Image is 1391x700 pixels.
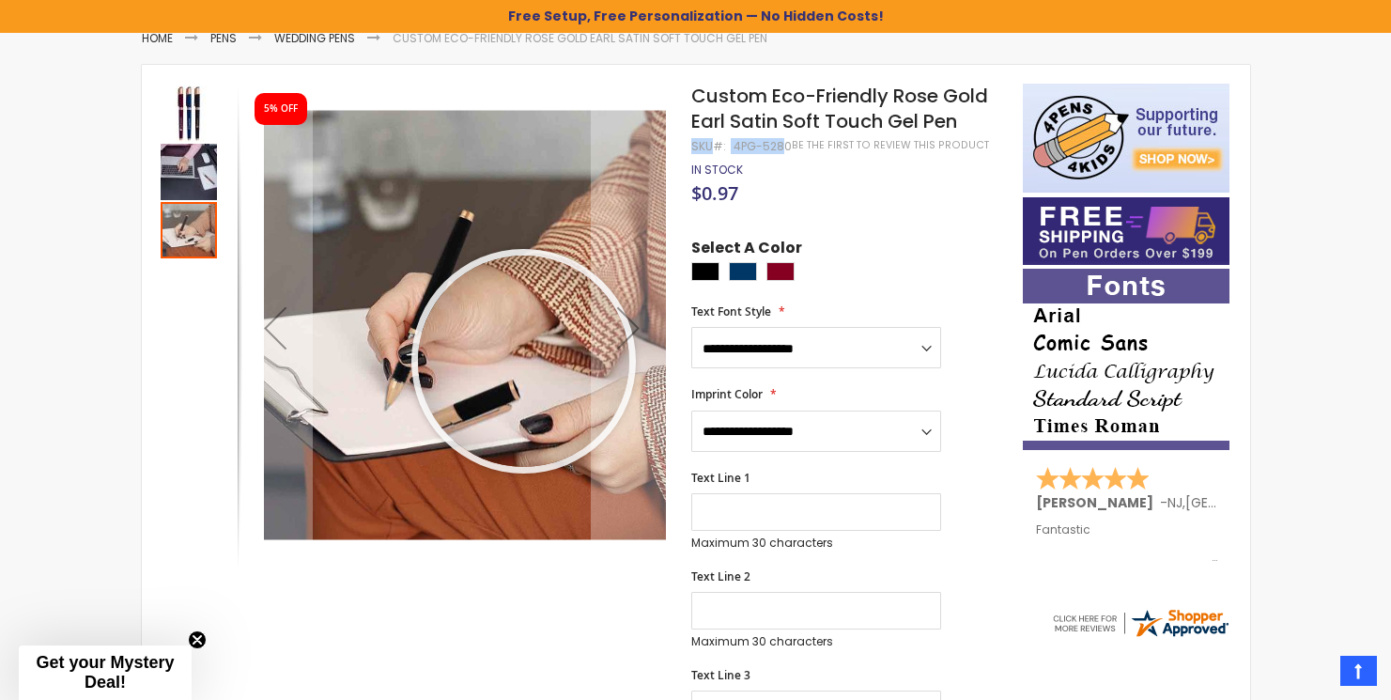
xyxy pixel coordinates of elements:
[691,634,941,649] p: Maximum 30 characters
[161,142,219,200] div: Custom Eco-Friendly Rose Gold Earl Satin Soft Touch Gel Pen
[161,144,217,200] img: Custom Eco-Friendly Rose Gold Earl Satin Soft Touch Gel Pen
[691,163,743,178] div: Availability
[691,262,719,281] div: Black
[691,83,988,134] span: Custom Eco-Friendly Rose Gold Earl Satin Soft Touch Gel Pen
[1023,269,1229,450] img: font-personalization-examples
[691,386,763,402] span: Imprint Color
[238,84,313,571] div: Previous
[691,303,771,319] span: Text Font Style
[1050,606,1230,640] img: 4pens.com widget logo
[1023,197,1229,265] img: Free shipping on orders over $199
[188,630,207,649] button: Close teaser
[274,30,355,46] a: Wedding Pens
[36,653,174,692] span: Get your Mystery Deal!
[161,84,219,142] div: Custom Eco-Friendly Rose Gold Earl Satin Soft Touch Gel Pen
[691,568,750,584] span: Text Line 2
[766,262,795,281] div: Burgundy
[1036,523,1218,564] div: Fantastic
[1050,628,1230,644] a: 4pens.com certificate URL
[19,646,192,700] div: Get your Mystery Deal!Close teaser
[1185,493,1323,512] span: [GEOGRAPHIC_DATA]
[1167,493,1182,512] span: NJ
[210,30,237,46] a: Pens
[792,138,989,152] a: Be the first to review this product
[729,262,757,281] div: Navy Blue
[734,139,792,154] div: 4PG-5280
[691,238,802,263] span: Select A Color
[691,162,743,178] span: In stock
[691,180,738,206] span: $0.97
[591,84,666,571] div: Next
[691,138,726,154] strong: SKU
[1340,656,1377,686] a: Top
[264,102,298,116] div: 5% OFF
[161,200,217,258] div: Custom Eco-Friendly Rose Gold Earl Satin Soft Touch Gel Pen
[161,86,217,142] img: Custom Eco-Friendly Rose Gold Earl Satin Soft Touch Gel Pen
[1036,493,1160,512] span: [PERSON_NAME]
[142,30,173,46] a: Home
[263,111,692,540] img: Custom Eco-Friendly Rose Gold Earl Satin Soft Touch Gel Pen
[691,536,941,551] p: Maximum 30 characters
[393,31,767,46] li: Custom Eco-Friendly Rose Gold Earl Satin Soft Touch Gel Pen
[691,667,750,683] span: Text Line 3
[1160,493,1323,512] span: - ,
[691,470,750,486] span: Text Line 1
[1023,84,1229,193] img: 4pens 4 kids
